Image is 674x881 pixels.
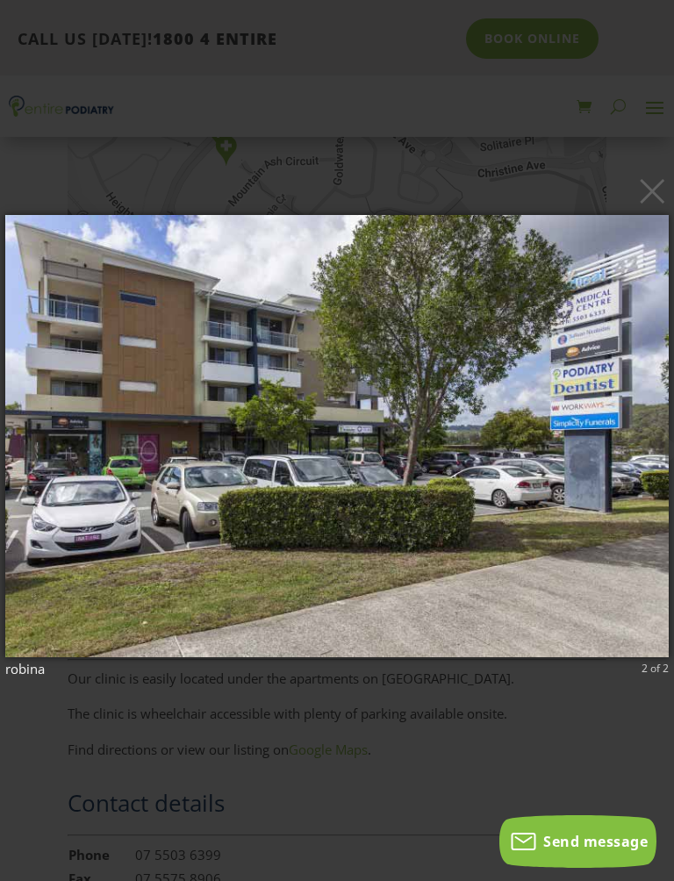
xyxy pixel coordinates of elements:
[5,180,669,692] img: Entire Podiatry Robina – Easy T Medical Centre
[5,661,669,677] div: robina
[642,413,674,445] button: Next (Right arrow key)
[11,171,674,210] button: ×
[499,815,656,868] button: Send message
[543,832,648,851] span: Send message
[642,661,669,677] div: 2 of 2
